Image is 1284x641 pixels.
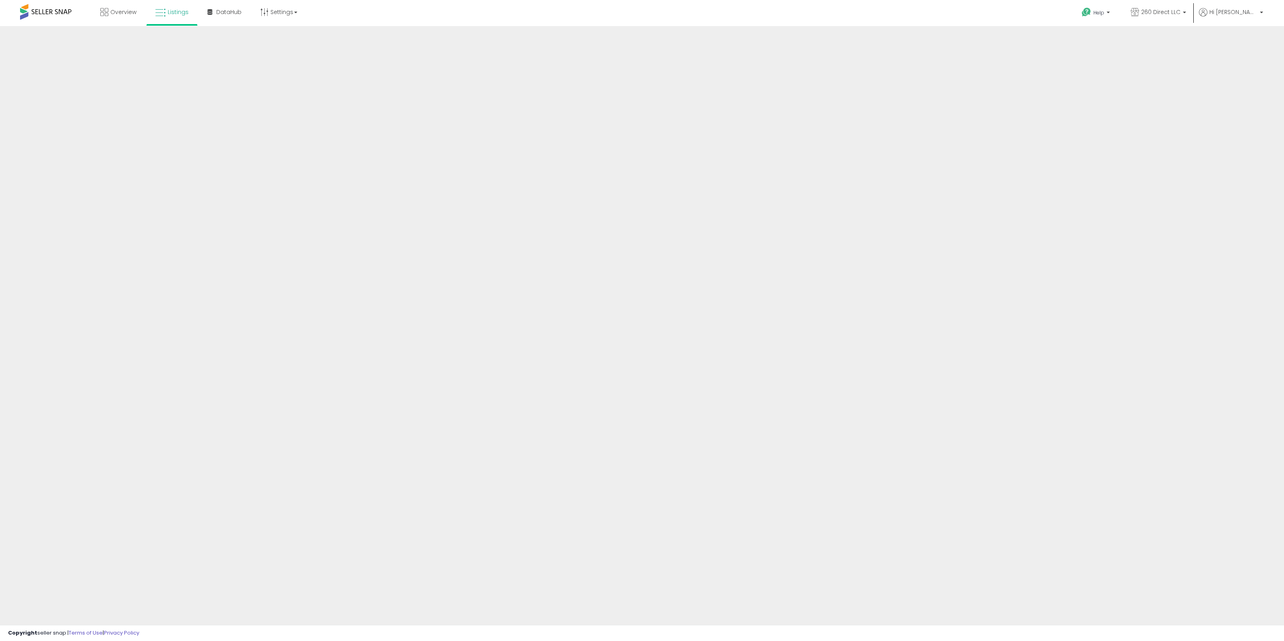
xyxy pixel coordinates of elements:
[1093,9,1104,16] span: Help
[1081,7,1091,17] i: Get Help
[1075,1,1118,26] a: Help
[1141,8,1180,16] span: 260 Direct LLC
[168,8,189,16] span: Listings
[216,8,242,16] span: DataHub
[1199,8,1263,26] a: Hi [PERSON_NAME]
[110,8,136,16] span: Overview
[1209,8,1258,16] span: Hi [PERSON_NAME]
